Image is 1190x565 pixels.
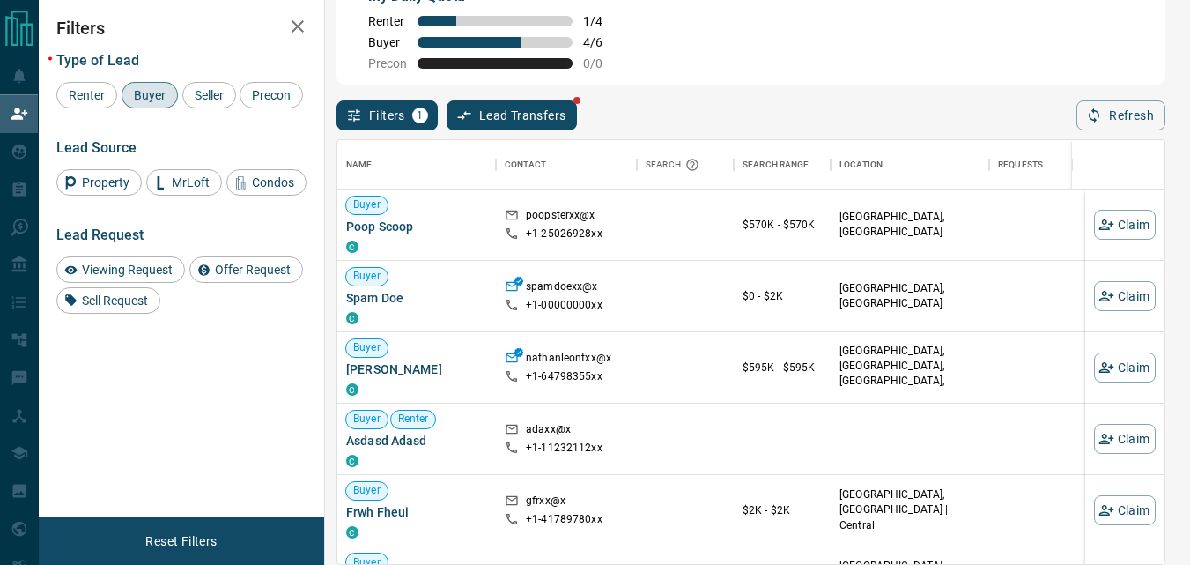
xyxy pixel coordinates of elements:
[122,82,178,108] div: Buyer
[743,360,822,375] p: $595K - $595K
[56,169,142,196] div: Property
[526,369,602,384] p: +1- 64798355xx
[346,197,388,212] span: Buyer
[56,52,139,69] span: Type of Lead
[209,263,297,277] span: Offer Request
[346,269,388,284] span: Buyer
[526,208,595,227] p: poopsterxx@x
[128,88,172,102] span: Buyer
[240,82,303,108] div: Precon
[989,140,1148,190] div: Requests
[1076,100,1165,130] button: Refresh
[583,14,622,28] span: 1 / 4
[496,140,637,190] div: Contact
[368,14,407,28] span: Renter
[743,140,809,190] div: Search Range
[337,140,496,190] div: Name
[839,281,980,311] p: [GEOGRAPHIC_DATA], [GEOGRAPHIC_DATA]
[56,287,160,314] div: Sell Request
[526,441,602,456] p: +1- 11232112xx
[246,88,297,102] span: Precon
[146,169,222,196] div: MrLoft
[1094,495,1156,525] button: Claim
[189,256,303,283] div: Offer Request
[182,82,236,108] div: Seller
[76,175,136,190] span: Property
[346,526,358,539] div: condos.ca
[246,175,300,190] span: Condos
[526,494,565,512] p: gfrxx@x
[743,217,822,233] p: $570K - $570K
[998,140,1043,190] div: Requests
[346,340,388,355] span: Buyer
[526,227,602,242] p: +1- 25026928xx
[368,35,407,49] span: Buyer
[414,109,426,122] span: 1
[583,56,622,71] span: 0 / 0
[646,140,704,190] div: Search
[346,455,358,467] div: condos.ca
[336,100,438,130] button: Filters1
[63,88,111,102] span: Renter
[76,263,179,277] span: Viewing Request
[346,241,358,253] div: condos.ca
[346,383,358,396] div: condos.ca
[831,140,989,190] div: Location
[166,175,216,190] span: MrLoft
[526,512,602,527] p: +1- 41789780xx
[526,351,611,369] p: nathanleontxx@x
[839,210,980,240] p: [GEOGRAPHIC_DATA], [GEOGRAPHIC_DATA]
[1094,281,1156,311] button: Claim
[346,432,487,450] span: Asdasd Adasd
[447,100,578,130] button: Lead Transfers
[391,412,436,427] span: Renter
[346,503,487,521] span: Frwh Fheui
[734,140,831,190] div: Search Range
[56,82,117,108] div: Renter
[346,289,487,307] span: Spam Doe
[583,35,622,49] span: 4 / 6
[346,361,487,378] span: [PERSON_NAME]
[839,487,980,532] p: [GEOGRAPHIC_DATA], [GEOGRAPHIC_DATA] | Central
[346,218,487,235] span: Poop Scoop
[526,298,602,313] p: +1- 00000000xx
[526,422,571,441] p: adaxx@x
[346,312,358,324] div: condos.ca
[56,227,144,243] span: Lead Request
[188,88,230,102] span: Seller
[368,56,407,71] span: Precon
[56,256,185,283] div: Viewing Request
[505,140,546,190] div: Contact
[346,140,373,190] div: Name
[743,288,822,304] p: $0 - $2K
[1094,424,1156,454] button: Claim
[56,139,137,156] span: Lead Source
[56,18,307,39] h2: Filters
[76,294,154,308] span: Sell Request
[134,526,228,556] button: Reset Filters
[1094,353,1156,383] button: Claim
[526,279,597,298] p: spamdoexx@x
[1094,210,1156,240] button: Claim
[346,412,388,427] span: Buyer
[743,502,822,518] p: $2K - $2K
[839,344,980,405] p: [GEOGRAPHIC_DATA], [GEOGRAPHIC_DATA], [GEOGRAPHIC_DATA], [GEOGRAPHIC_DATA]
[839,140,883,190] div: Location
[226,169,307,196] div: Condos
[346,483,388,498] span: Buyer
